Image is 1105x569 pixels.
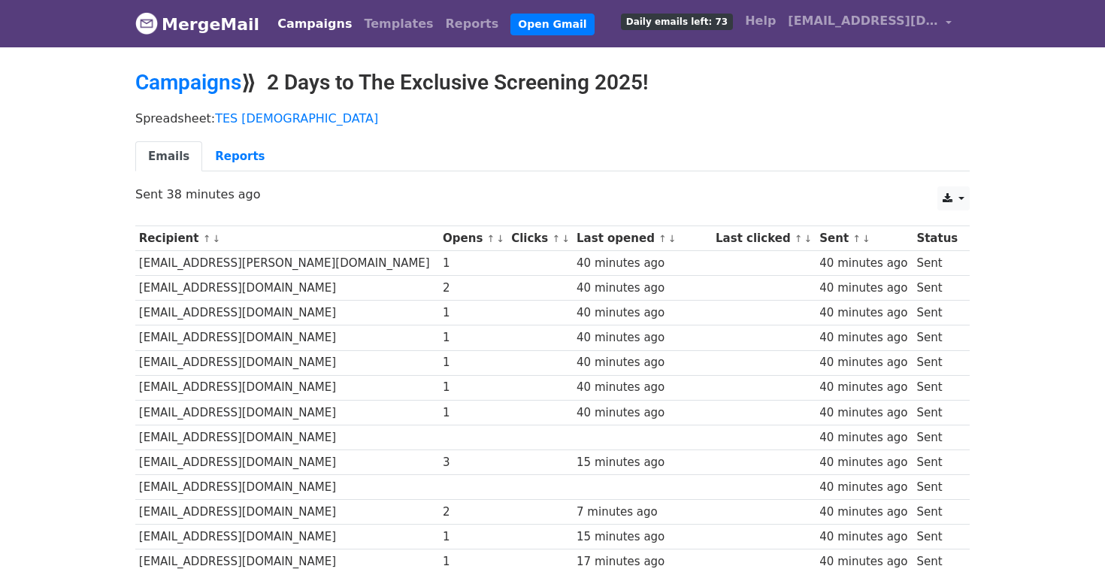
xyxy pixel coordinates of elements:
[271,9,358,39] a: Campaigns
[913,449,963,474] td: Sent
[577,354,708,371] div: 40 minutes ago
[819,404,909,422] div: 40 minutes ago
[135,70,241,95] a: Campaigns
[913,251,963,276] td: Sent
[443,379,504,396] div: 1
[819,329,909,347] div: 40 minutes ago
[135,141,202,172] a: Emails
[135,301,439,325] td: [EMAIL_ADDRESS][DOMAIN_NAME]
[577,280,708,297] div: 40 minutes ago
[203,233,211,244] a: ↑
[507,226,573,251] th: Clicks
[913,226,963,251] th: Status
[439,226,507,251] th: Opens
[135,525,439,549] td: [EMAIL_ADDRESS][DOMAIN_NAME]
[668,233,677,244] a: ↓
[135,226,439,251] th: Recipient
[819,454,909,471] div: 40 minutes ago
[358,9,439,39] a: Templates
[913,375,963,400] td: Sent
[135,8,259,40] a: MergeMail
[913,475,963,500] td: Sent
[202,141,277,172] a: Reports
[621,14,733,30] span: Daily emails left: 73
[440,9,505,39] a: Reports
[913,500,963,525] td: Sent
[913,301,963,325] td: Sent
[819,255,909,272] div: 40 minutes ago
[913,276,963,301] td: Sent
[443,280,504,297] div: 2
[782,6,958,41] a: [EMAIL_ADDRESS][DOMAIN_NAME]
[135,276,439,301] td: [EMAIL_ADDRESS][DOMAIN_NAME]
[135,186,970,202] p: Sent 38 minutes ago
[135,12,158,35] img: MergeMail logo
[510,14,594,35] a: Open Gmail
[577,329,708,347] div: 40 minutes ago
[658,233,667,244] a: ↑
[135,449,439,474] td: [EMAIL_ADDRESS][DOMAIN_NAME]
[712,226,816,251] th: Last clicked
[496,233,504,244] a: ↓
[615,6,739,36] a: Daily emails left: 73
[739,6,782,36] a: Help
[552,233,561,244] a: ↑
[135,425,439,449] td: [EMAIL_ADDRESS][DOMAIN_NAME]
[577,304,708,322] div: 40 minutes ago
[913,400,963,425] td: Sent
[135,70,970,95] h2: ⟫ 2 Days to The Exclusive Screening 2025!
[443,354,504,371] div: 1
[135,325,439,350] td: [EMAIL_ADDRESS][DOMAIN_NAME]
[788,12,938,30] span: [EMAIL_ADDRESS][DOMAIN_NAME]
[819,429,909,446] div: 40 minutes ago
[443,528,504,546] div: 1
[135,110,970,126] p: Spreadsheet:
[862,233,870,244] a: ↓
[212,233,220,244] a: ↓
[819,280,909,297] div: 40 minutes ago
[443,454,504,471] div: 3
[819,379,909,396] div: 40 minutes ago
[562,233,570,244] a: ↓
[215,111,378,126] a: TES [DEMOGRAPHIC_DATA]
[819,528,909,546] div: 40 minutes ago
[913,325,963,350] td: Sent
[577,255,708,272] div: 40 minutes ago
[135,251,439,276] td: [EMAIL_ADDRESS][PERSON_NAME][DOMAIN_NAME]
[819,504,909,521] div: 40 minutes ago
[1030,497,1105,569] iframe: Chat Widget
[443,304,504,322] div: 1
[795,233,803,244] a: ↑
[135,500,439,525] td: [EMAIL_ADDRESS][DOMAIN_NAME]
[135,375,439,400] td: [EMAIL_ADDRESS][DOMAIN_NAME]
[577,504,708,521] div: 7 minutes ago
[852,233,861,244] a: ↑
[913,425,963,449] td: Sent
[577,454,708,471] div: 15 minutes ago
[819,479,909,496] div: 40 minutes ago
[577,379,708,396] div: 40 minutes ago
[135,475,439,500] td: [EMAIL_ADDRESS][DOMAIN_NAME]
[913,525,963,549] td: Sent
[816,226,913,251] th: Sent
[443,404,504,422] div: 1
[804,233,813,244] a: ↓
[443,504,504,521] div: 2
[443,329,504,347] div: 1
[913,350,963,375] td: Sent
[573,226,712,251] th: Last opened
[135,350,439,375] td: [EMAIL_ADDRESS][DOMAIN_NAME]
[819,304,909,322] div: 40 minutes ago
[487,233,495,244] a: ↑
[577,528,708,546] div: 15 minutes ago
[135,400,439,425] td: [EMAIL_ADDRESS][DOMAIN_NAME]
[819,354,909,371] div: 40 minutes ago
[577,404,708,422] div: 40 minutes ago
[443,255,504,272] div: 1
